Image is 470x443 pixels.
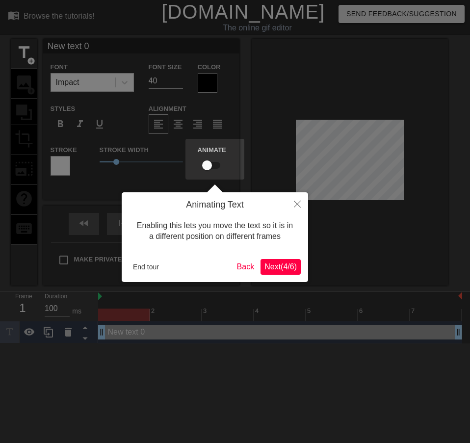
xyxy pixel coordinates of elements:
button: Back [233,259,259,275]
h4: Animating Text [129,200,301,210]
button: Close [287,192,308,215]
div: Enabling this lets you move the text so it is in a different position on different frames [129,210,301,252]
span: Next ( 4 / 6 ) [264,262,297,271]
button: End tour [129,260,163,274]
button: Next [261,259,301,275]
